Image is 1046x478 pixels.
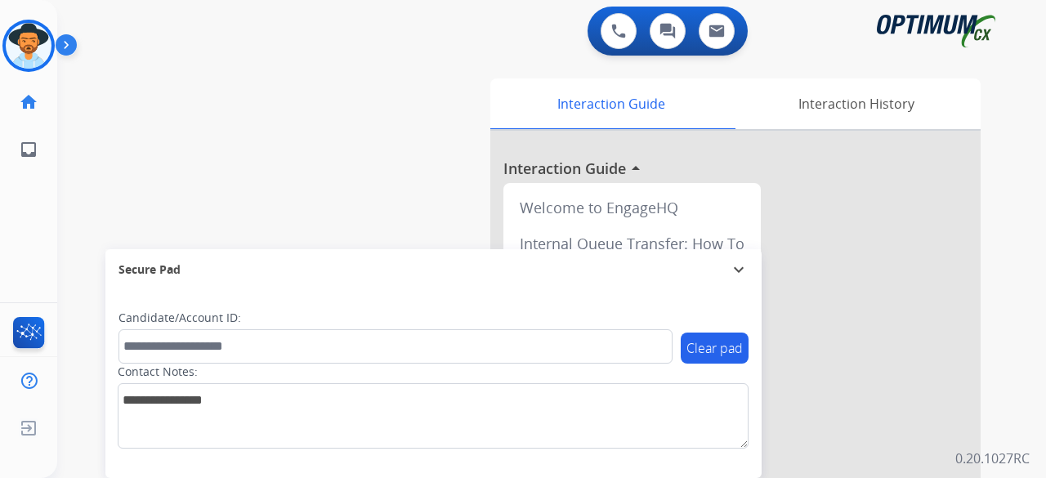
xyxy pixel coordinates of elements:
[510,190,754,226] div: Welcome to EngageHQ
[510,226,754,261] div: Internal Queue Transfer: How To
[19,92,38,112] mat-icon: home
[490,78,731,129] div: Interaction Guide
[118,364,198,380] label: Contact Notes:
[731,78,981,129] div: Interaction History
[729,260,749,279] mat-icon: expand_more
[19,140,38,159] mat-icon: inbox
[955,449,1030,468] p: 0.20.1027RC
[6,23,51,69] img: avatar
[118,261,181,278] span: Secure Pad
[681,333,749,364] button: Clear pad
[118,310,241,326] label: Candidate/Account ID:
